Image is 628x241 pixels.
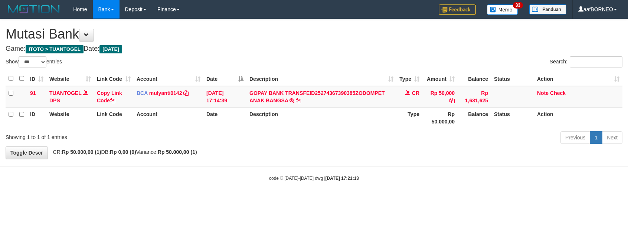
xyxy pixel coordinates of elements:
img: Button%20Memo.svg [487,4,518,15]
span: ITOTO > TUANTOGEL [26,45,84,53]
a: Next [602,131,622,144]
th: Action: activate to sort column ascending [534,72,622,86]
span: 33 [513,2,523,9]
span: BCA [137,90,148,96]
span: CR [412,90,419,96]
th: Type [396,107,422,128]
th: Website [46,107,94,128]
span: CR: DB: Variance: [49,149,197,155]
td: DPS [46,86,94,108]
th: Description: activate to sort column ascending [246,72,396,86]
a: mulyanti0142 [149,90,182,96]
th: Link Code [94,107,134,128]
th: Type: activate to sort column ascending [396,72,422,86]
a: Copy Link Code [97,90,122,103]
th: Date: activate to sort column descending [203,72,246,86]
img: panduan.png [529,4,566,14]
small: code © [DATE]-[DATE] dwg | [269,176,359,181]
img: MOTION_logo.png [6,4,62,15]
th: Rp 50.000,00 [422,107,458,128]
a: Copy Rp 50,000 to clipboard [449,98,455,103]
a: 1 [590,131,602,144]
a: GOPAY BANK TRANSFEID25274367390385ZODOMPET ANAK BANGSA [249,90,385,103]
a: Copy GOPAY BANK TRANSFEID25274367390385ZODOMPET ANAK BANGSA to clipboard [296,98,301,103]
th: ID: activate to sort column ascending [27,72,46,86]
td: Rp 50,000 [422,86,458,108]
th: Website: activate to sort column ascending [46,72,94,86]
th: ID [27,107,46,128]
strong: Rp 50.000,00 (1) [158,149,197,155]
th: Date [203,107,246,128]
th: Account: activate to sort column ascending [134,72,203,86]
strong: Rp 50.000,00 (1) [62,149,101,155]
label: Search: [550,56,622,67]
th: Account [134,107,203,128]
a: Note [537,90,549,96]
a: Copy mulyanti0142 to clipboard [183,90,189,96]
a: Toggle Descr [6,146,48,159]
strong: Rp 0,00 (0) [110,149,136,155]
th: Balance [458,72,491,86]
select: Showentries [19,56,46,67]
span: [DATE] [99,45,122,53]
strong: [DATE] 17:21:13 [326,176,359,181]
th: Amount: activate to sort column ascending [422,72,458,86]
span: 91 [30,90,36,96]
th: Balance [458,107,491,128]
th: Action [534,107,622,128]
h1: Mutasi Bank [6,27,622,42]
th: Status [491,107,534,128]
th: Status [491,72,534,86]
th: Description [246,107,396,128]
div: Showing 1 to 1 of 1 entries [6,131,256,141]
h4: Game: Date: [6,45,622,53]
th: Link Code: activate to sort column ascending [94,72,134,86]
a: Check [550,90,566,96]
img: Feedback.jpg [439,4,476,15]
label: Show entries [6,56,62,67]
a: Previous [560,131,590,144]
input: Search: [570,56,622,67]
td: Rp 1,631,625 [458,86,491,108]
td: [DATE] 17:14:39 [203,86,246,108]
a: TUANTOGEL [49,90,82,96]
